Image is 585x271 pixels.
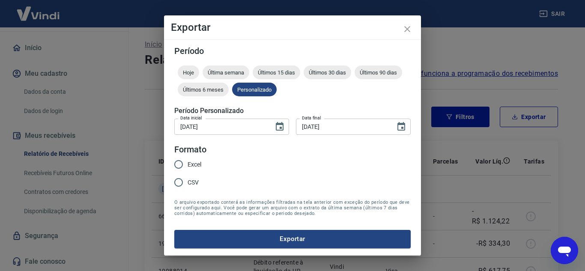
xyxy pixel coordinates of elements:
span: Últimos 30 dias [304,69,351,76]
label: Data final [302,115,321,121]
span: Últimos 90 dias [355,69,402,76]
button: close [397,19,418,39]
div: Última semana [203,66,249,79]
button: Choose date, selected date is 31 de jul de 2025 [393,118,410,135]
div: Últimos 6 meses [178,83,229,96]
div: Hoje [178,66,199,79]
span: Excel [188,160,201,169]
iframe: Botão para abrir a janela de mensagens [551,237,578,264]
label: Data inicial [180,115,202,121]
span: Última semana [203,69,249,76]
button: Exportar [174,230,411,248]
legend: Formato [174,143,206,156]
span: Personalizado [232,86,277,93]
h5: Período [174,47,411,55]
div: Últimos 15 dias [253,66,300,79]
div: Últimos 30 dias [304,66,351,79]
h5: Período Personalizado [174,107,411,115]
span: Últimos 6 meses [178,86,229,93]
button: Choose date, selected date is 1 de jul de 2025 [271,118,288,135]
span: Hoje [178,69,199,76]
span: O arquivo exportado conterá as informações filtradas na tela anterior com exceção do período que ... [174,200,411,216]
div: Personalizado [232,83,277,96]
span: Últimos 15 dias [253,69,300,76]
div: Últimos 90 dias [355,66,402,79]
h4: Exportar [171,22,414,33]
input: DD/MM/YYYY [174,119,268,134]
span: CSV [188,178,199,187]
input: DD/MM/YYYY [296,119,389,134]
